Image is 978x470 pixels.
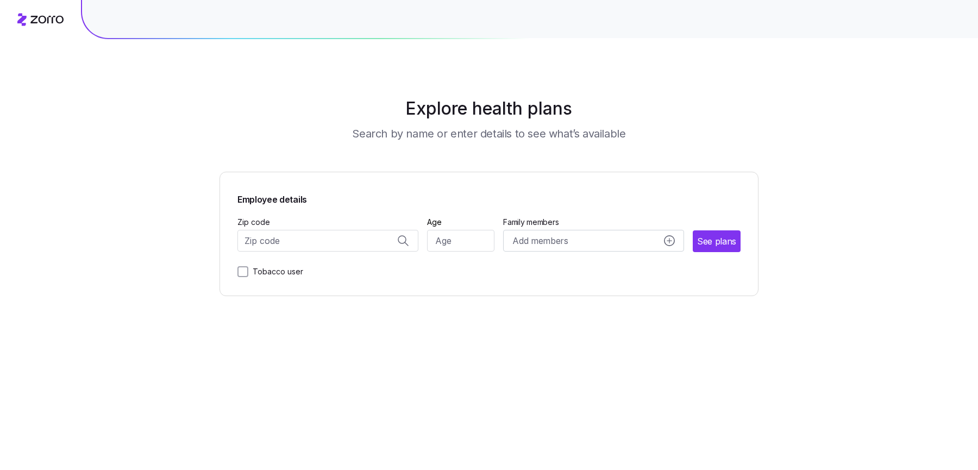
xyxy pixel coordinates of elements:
span: Add members [512,234,568,248]
h3: Search by name or enter details to see what’s available [352,126,625,141]
label: Zip code [237,216,270,228]
span: Family members [503,217,684,228]
button: Add membersadd icon [503,230,684,252]
span: Employee details [237,190,741,206]
label: Age [427,216,442,228]
h1: Explore health plans [247,96,732,122]
input: Zip code [237,230,418,252]
input: Age [427,230,495,252]
span: See plans [697,235,736,248]
label: Tobacco user [248,265,303,278]
button: See plans [693,230,741,252]
svg: add icon [664,235,675,246]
